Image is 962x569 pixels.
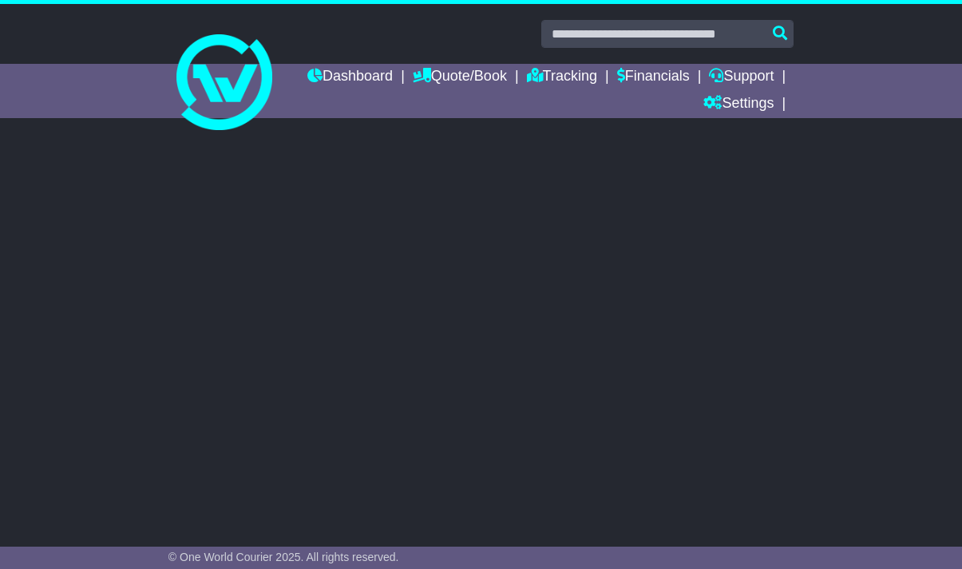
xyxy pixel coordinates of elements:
a: Financials [617,64,690,91]
a: Support [709,64,774,91]
a: Dashboard [307,64,393,91]
a: Quote/Book [413,64,507,91]
a: Settings [703,91,774,118]
span: © One World Courier 2025. All rights reserved. [168,551,399,563]
a: Tracking [527,64,597,91]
